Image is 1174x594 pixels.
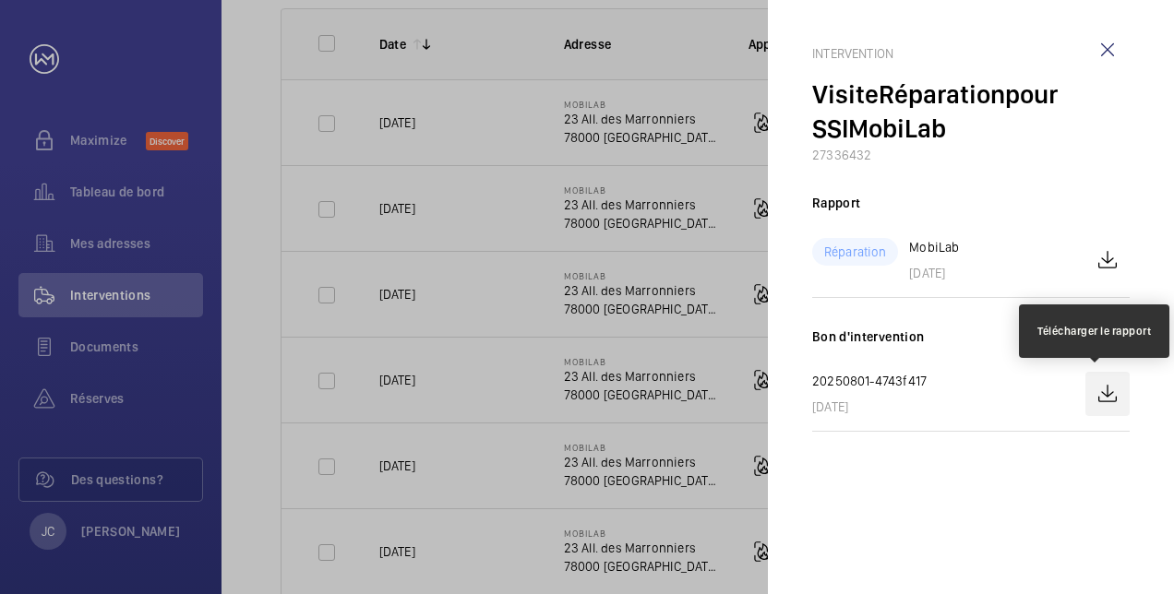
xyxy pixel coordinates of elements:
[909,264,959,282] p: [DATE]
[1037,323,1151,339] div: Télécharger le rapport
[812,327,1130,346] h3: Bon d'intervention
[909,238,959,256] p: MobiLab
[812,372,927,390] p: 20250801-4743f417
[812,146,1130,164] p: 27336432
[879,78,1005,110] span: Réparation
[812,78,879,110] span: Visite
[812,194,1130,212] h3: Rapport
[812,398,927,416] p: [DATE]
[812,238,898,266] div: Réparation
[848,113,946,144] span: MobiLab
[812,44,1130,63] h2: Intervention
